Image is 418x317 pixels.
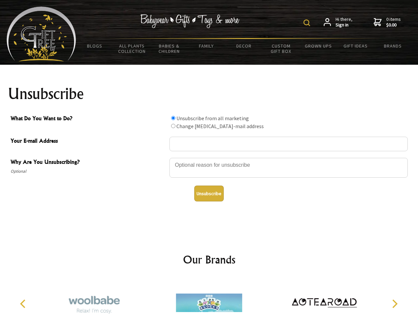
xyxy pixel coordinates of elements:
[324,17,352,28] a: Hi there,Sign in
[169,158,408,178] textarea: Why Are You Unsubscribing?
[303,19,310,26] img: product search
[336,22,352,28] strong: Sign in
[386,22,401,28] strong: $0.00
[151,39,188,58] a: Babies & Children
[194,186,224,201] button: Unsubscribe
[374,17,401,28] a: 0 items$0.00
[8,86,410,102] h1: Unsubscribe
[387,297,402,311] button: Next
[176,115,249,122] label: Unsubscribe from all marketing
[188,39,225,53] a: Family
[386,16,401,28] span: 0 items
[11,137,166,146] span: Your E-mail Address
[13,252,405,267] h2: Our Brands
[76,39,114,53] a: BLOGS
[11,114,166,124] span: What Do You Want to Do?
[262,39,300,58] a: Custom Gift Box
[300,39,337,53] a: Grown Ups
[374,39,412,53] a: Brands
[336,17,352,28] span: Hi there,
[171,116,175,120] input: What Do You Want to Do?
[7,7,76,61] img: Babyware - Gifts - Toys and more...
[17,297,31,311] button: Previous
[11,167,166,175] span: Optional
[176,123,264,129] label: Change [MEDICAL_DATA]-mail address
[114,39,151,58] a: All Plants Collection
[225,39,262,53] a: Decor
[337,39,374,53] a: Gift Ideas
[171,124,175,128] input: What Do You Want to Do?
[169,137,408,151] input: Your E-mail Address
[140,14,240,28] img: Babywear - Gifts - Toys & more
[11,158,166,167] span: Why Are You Unsubscribing?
